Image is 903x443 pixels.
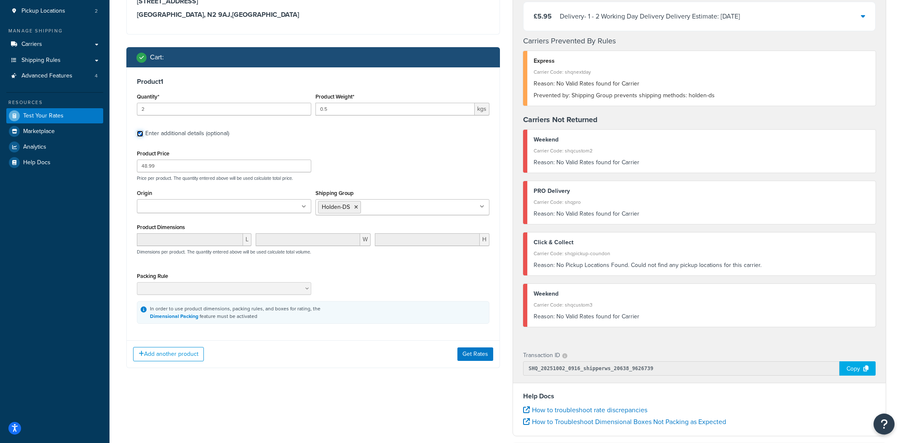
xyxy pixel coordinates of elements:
[137,11,489,19] h3: [GEOGRAPHIC_DATA], N2 9AJ , [GEOGRAPHIC_DATA]
[137,93,159,100] label: Quantity*
[137,103,311,115] input: 0
[534,288,869,300] div: Weekend
[534,299,869,311] div: Carrier Code: shqcustom3
[6,124,103,139] a: Marketplace
[534,196,869,208] div: Carrier Code: shqpro
[137,190,152,196] label: Origin
[534,79,555,88] span: Reason:
[315,103,475,115] input: 0.00
[315,190,354,196] label: Shipping Group
[523,35,876,47] h4: Carriers Prevented By Rules
[145,128,229,139] div: Enter additional details (optional)
[839,361,876,376] div: Copy
[560,11,740,22] div: Delivery - 1 - 2 Working Day Delivery Delivery Estimate: [DATE]
[6,99,103,106] div: Resources
[6,68,103,84] a: Advanced Features4
[137,77,489,86] h3: Product 1
[6,68,103,84] li: Advanced Features
[21,57,61,64] span: Shipping Rules
[6,37,103,52] a: Carriers
[360,233,371,246] span: W
[150,312,198,320] a: Dimensional Packing
[534,11,552,21] span: £5.95
[135,249,311,255] p: Dimensions per product. The quantity entered above will be used calculate total volume.
[534,91,570,100] span: Prevented by:
[475,103,489,115] span: kgs
[137,224,185,230] label: Product Dimensions
[6,155,103,170] a: Help Docs
[243,233,251,246] span: L
[23,112,64,120] span: Test Your Rates
[95,8,98,15] span: 2
[534,311,869,323] div: No Valid Rates found for Carrier
[523,114,598,125] strong: Carriers Not Returned
[6,3,103,19] li: Pickup Locations
[137,150,169,157] label: Product Price
[322,203,350,211] span: Holden-DS
[150,305,321,320] div: In order to use product dimensions, packing rules, and boxes for rating, the feature must be acti...
[534,248,869,259] div: Carrier Code: shqpickup-coundon
[874,414,895,435] button: Open Resource Center
[150,53,164,61] h2: Cart :
[534,157,869,168] div: No Valid Rates found for Carrier
[534,66,869,78] div: Carrier Code: shqnextday
[137,273,168,279] label: Packing Rule
[6,3,103,19] a: Pickup Locations2
[457,347,493,361] button: Get Rates
[534,259,869,271] div: No Pickup Locations Found. Could not find any pickup locations for this carrier.
[23,128,55,135] span: Marketplace
[21,8,65,15] span: Pickup Locations
[21,72,72,80] span: Advanced Features
[95,72,98,80] span: 4
[534,90,869,101] div: Shipping Group prevents shipping methods: holden-ds
[133,347,204,361] button: Add another product
[6,139,103,155] a: Analytics
[21,41,42,48] span: Carriers
[534,55,869,67] div: Express
[534,208,869,220] div: No Valid Rates found for Carrier
[534,209,555,218] span: Reason:
[6,53,103,68] a: Shipping Rules
[6,27,103,35] div: Manage Shipping
[534,237,869,248] div: Click & Collect
[6,108,103,123] a: Test Your Rates
[534,261,555,270] span: Reason:
[315,93,354,100] label: Product Weight*
[137,131,143,137] input: Enter additional details (optional)
[523,391,876,401] h4: Help Docs
[523,405,647,415] a: How to troubleshoot rate discrepancies
[534,134,869,146] div: Weekend
[135,175,492,181] p: Price per product. The quantity entered above will be used calculate total price.
[534,78,869,90] div: No Valid Rates found for Carrier
[523,417,726,427] a: How to Troubleshoot Dimensional Boxes Not Packing as Expected
[534,158,555,167] span: Reason:
[534,185,869,197] div: PRO Delivery
[523,350,560,361] p: Transaction ID
[23,159,51,166] span: Help Docs
[23,144,46,151] span: Analytics
[534,145,869,157] div: Carrier Code: shqcustom2
[534,312,555,321] span: Reason:
[480,233,489,246] span: H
